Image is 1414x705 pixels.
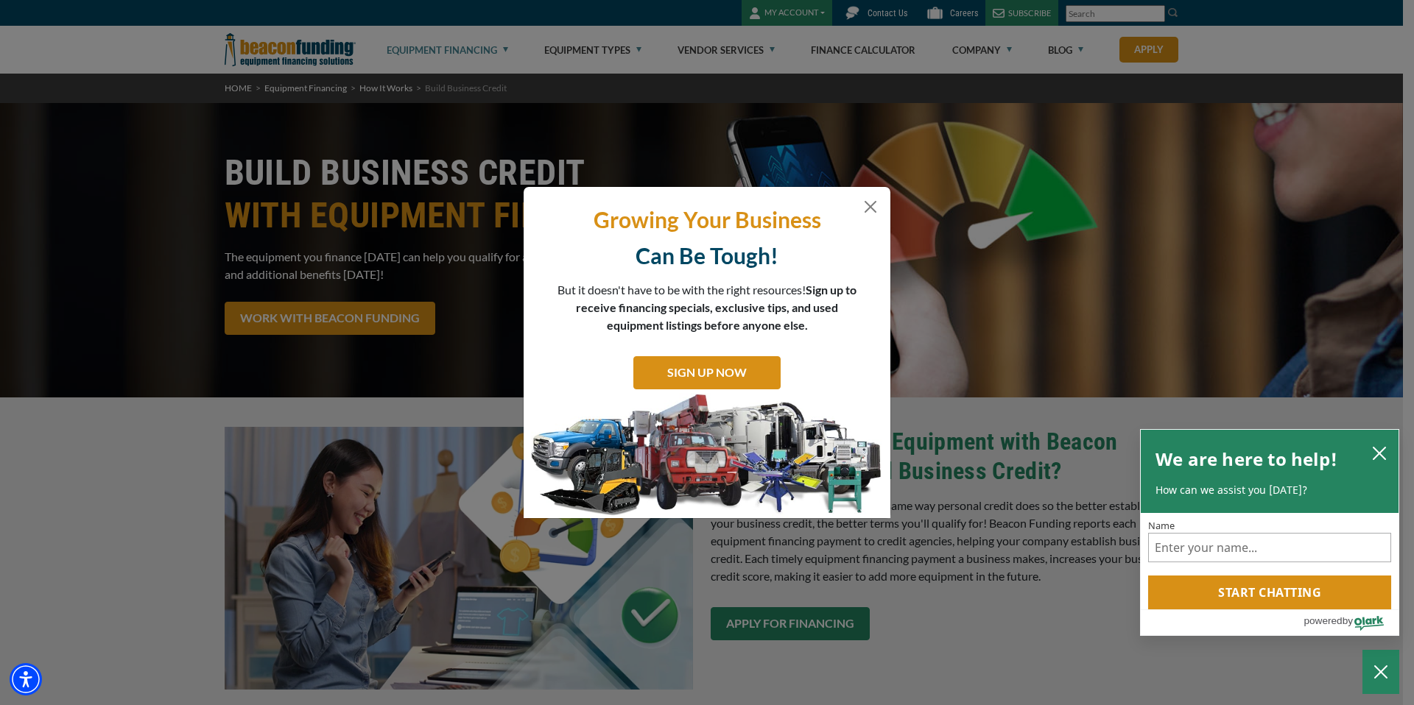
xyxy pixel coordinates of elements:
p: How can we assist you [DATE]? [1156,483,1384,497]
button: Close [862,198,879,216]
button: close chatbox [1368,442,1391,463]
img: subscribe-modal.jpg [524,393,890,518]
p: But it doesn't have to be with the right resources! [557,281,857,334]
h2: We are here to help! [1156,444,1337,474]
label: Name [1148,520,1391,530]
span: by [1343,612,1353,630]
a: SIGN UP NOW [633,356,781,389]
p: Can Be Tough! [535,241,879,270]
div: Accessibility Menu [10,663,42,695]
p: Growing Your Business [535,205,879,234]
button: Start chatting [1148,575,1391,609]
button: Close Chatbox [1362,650,1399,694]
div: olark chatbox [1140,429,1399,637]
span: powered [1304,612,1342,630]
span: Sign up to receive financing specials, exclusive tips, and used equipment listings before anyone ... [576,283,857,332]
a: Powered by Olark [1304,610,1399,635]
input: Name [1148,533,1391,562]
